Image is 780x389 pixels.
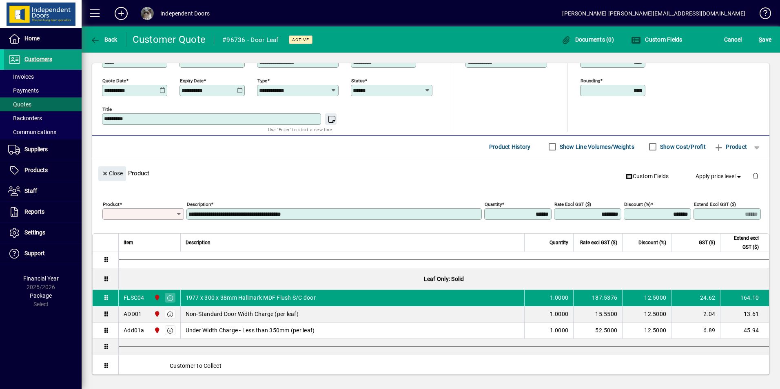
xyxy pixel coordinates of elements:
[82,32,126,47] app-page-header-button: Back
[102,167,123,180] span: Close
[4,223,82,243] a: Settings
[4,181,82,201] a: Staff
[4,29,82,49] a: Home
[24,229,45,236] span: Settings
[24,35,40,42] span: Home
[4,139,82,160] a: Suppliers
[30,292,52,299] span: Package
[180,77,204,83] mat-label: Expiry date
[24,188,37,194] span: Staff
[88,32,120,47] button: Back
[124,310,142,318] div: ADD01
[671,290,720,306] td: 24.62
[124,326,144,334] div: Add01a
[489,140,531,153] span: Product History
[486,139,534,154] button: Product History
[578,326,617,334] div: 52.5000
[581,77,600,83] mat-label: Rounding
[485,201,502,207] mat-label: Quantity
[671,323,720,339] td: 6.89
[24,146,48,153] span: Suppliers
[4,160,82,181] a: Products
[550,238,568,247] span: Quantity
[24,250,45,256] span: Support
[102,106,112,112] mat-label: Title
[757,32,773,47] button: Save
[558,143,634,151] label: Show Line Volumes/Weights
[90,36,117,43] span: Back
[624,201,651,207] mat-label: Discount (%)
[4,202,82,222] a: Reports
[8,87,39,94] span: Payments
[562,7,745,20] div: [PERSON_NAME] [PERSON_NAME][EMAIL_ADDRESS][DOMAIN_NAME]
[550,310,569,318] span: 1.0000
[720,306,769,323] td: 13.61
[725,234,759,252] span: Extend excl GST ($)
[24,167,48,173] span: Products
[4,243,82,264] a: Support
[187,201,211,207] mat-label: Description
[124,238,133,247] span: Item
[257,77,267,83] mat-label: Type
[671,306,720,323] td: 2.04
[186,310,299,318] span: Non-Standard Door Width Charge (per leaf)
[98,166,126,181] button: Close
[696,172,743,181] span: Apply price level
[24,56,52,62] span: Customers
[759,33,771,46] span: ave
[24,208,44,215] span: Reports
[561,36,614,43] span: Documents (0)
[658,143,706,151] label: Show Cost/Profit
[8,129,56,135] span: Communications
[622,323,671,339] td: 12.5000
[720,323,769,339] td: 45.94
[699,238,715,247] span: GST ($)
[124,294,144,302] div: FLSC04
[720,290,769,306] td: 164.10
[722,32,744,47] button: Cancel
[23,275,59,282] span: Financial Year
[119,268,769,290] div: Leaf Only: Solid
[559,32,616,47] button: Documents (0)
[550,326,569,334] span: 1.0000
[724,33,742,46] span: Cancel
[622,306,671,323] td: 12.5000
[638,238,666,247] span: Discount (%)
[103,201,120,207] mat-label: Product
[629,32,685,47] button: Custom Fields
[152,326,161,335] span: Christchurch
[152,309,161,318] span: Christchurch
[746,166,765,186] button: Delete
[554,201,591,207] mat-label: Rate excl GST ($)
[4,125,82,139] a: Communications
[8,101,31,108] span: Quotes
[714,140,747,153] span: Product
[8,115,42,122] span: Backorders
[351,77,365,83] mat-label: Status
[692,169,746,183] button: Apply price level
[4,97,82,111] a: Quotes
[186,238,211,247] span: Description
[8,73,34,80] span: Invoices
[292,37,309,42] span: Active
[622,290,671,306] td: 12.5000
[4,70,82,84] a: Invoices
[550,294,569,302] span: 1.0000
[186,326,315,334] span: Under Width Charge - Less than 350mm (per leaf)
[578,310,617,318] div: 15.5500
[759,36,762,43] span: S
[622,169,672,183] button: Custom Fields
[694,201,736,207] mat-label: Extend excl GST ($)
[134,6,160,21] button: Profile
[92,158,769,188] div: Product
[4,111,82,125] a: Backorders
[710,139,751,154] button: Product
[102,77,126,83] mat-label: Quote date
[578,294,617,302] div: 187.5376
[631,36,682,43] span: Custom Fields
[160,7,210,20] div: Independent Doors
[186,294,316,302] span: 1977 x 300 x 38mm Hallmark MDF Flush S/C door
[625,172,669,181] span: Custom Fields
[119,355,769,376] div: Customer to Collect
[746,172,765,179] app-page-header-button: Delete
